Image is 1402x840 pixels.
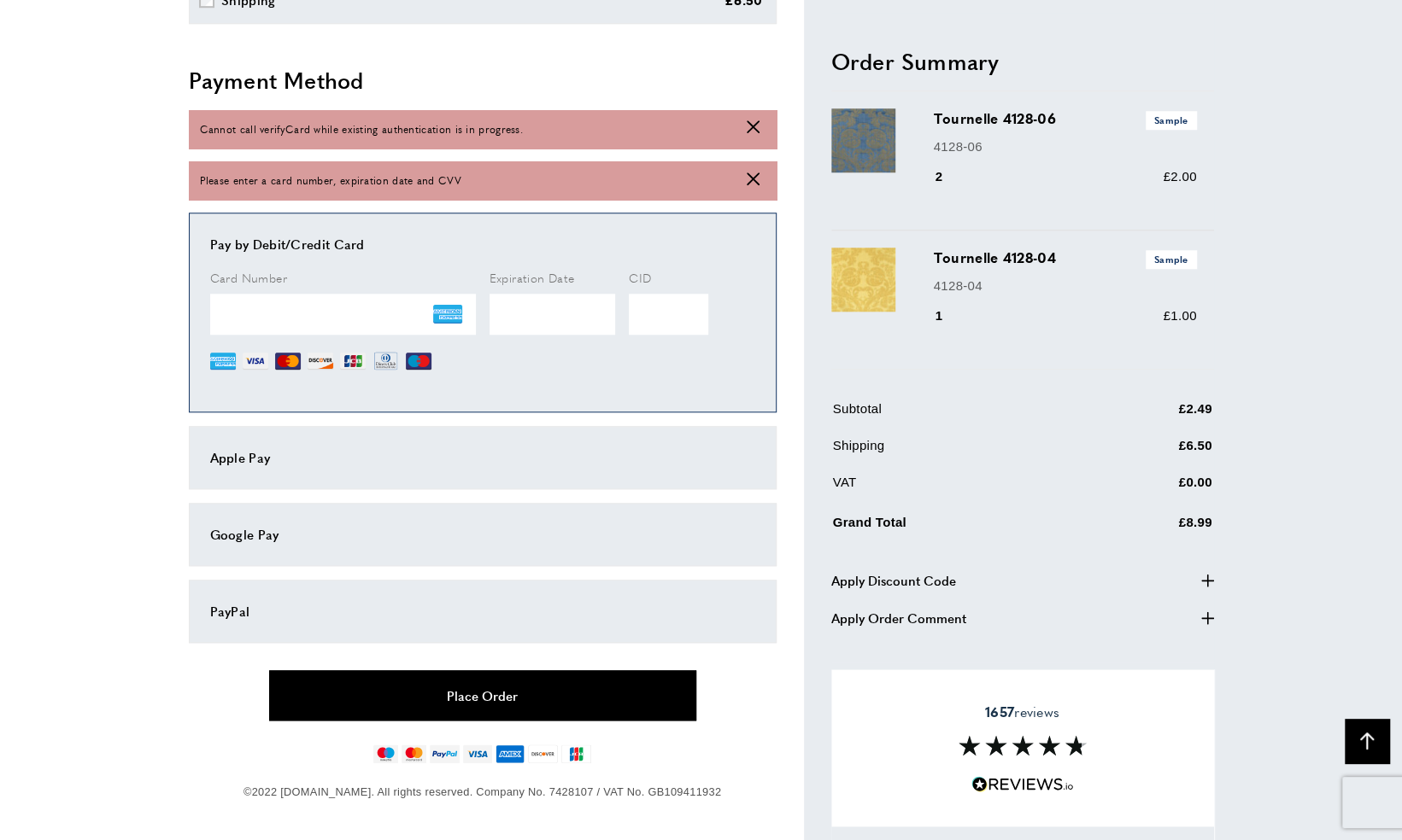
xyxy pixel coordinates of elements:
iframe: Secure Credit Card Frame - Expiration Date [490,294,616,335]
strong: 1657 [985,702,1014,721]
td: £2.49 [1094,400,1212,433]
img: AE.png [433,300,462,329]
h2: Payment Method [189,65,777,96]
span: £1.00 [1163,309,1196,324]
span: Please enter a card number, expiration date and CVV [200,172,461,189]
img: Reviews.io 5 stars [971,776,1074,792]
span: ©2022 [DOMAIN_NAME]. All rights reserved. Company No. 7428107 / VAT No. GB109411932 [243,785,721,798]
h3: Tournelle 4128-04 [934,248,1197,269]
iframe: Secure Credit Card Frame - CVV [629,294,708,335]
td: VAT [833,473,1093,506]
img: JCB.png [340,348,366,374]
div: 1 [934,306,967,327]
img: maestro [373,744,398,763]
h2: Order Summary [831,46,1214,77]
button: Place Order [269,670,696,720]
span: Expiration Date [490,269,575,286]
img: VI.png [243,348,268,374]
h3: Tournelle 4128-06 [934,109,1197,130]
iframe: Secure Credit Card Frame - Credit Card Number [210,294,476,335]
span: reviews [985,703,1059,720]
div: Apple Pay [210,447,755,468]
img: AE.png [210,348,236,374]
td: Shipping [833,436,1093,470]
img: jcb [561,744,591,763]
td: Subtotal [833,400,1093,433]
img: mastercard [402,744,426,763]
span: Apply Discount Code [831,570,956,591]
img: american-express [496,744,525,763]
td: £6.50 [1094,436,1212,470]
p: 4128-04 [934,276,1197,296]
span: £2.00 [1163,170,1196,184]
span: Cannot call verifyCard while existing authentication is in progress. [200,121,523,137]
img: Reviews section [959,735,1087,755]
img: Tournelle 4128-06 [831,109,895,173]
span: Sample [1146,251,1197,269]
div: PayPal [210,601,755,621]
span: Card Number [210,269,287,286]
img: paypal [430,744,460,763]
img: MC.png [275,348,301,374]
p: 4128-06 [934,137,1197,157]
td: £0.00 [1094,473,1212,506]
img: DN.png [372,348,400,374]
img: Tournelle 4128-04 [831,248,895,312]
img: visa [463,744,491,763]
img: DI.png [308,348,333,374]
img: discover [528,744,558,763]
div: Google Pay [210,524,755,545]
img: MI.png [406,348,431,374]
span: CID [629,269,651,286]
span: Sample [1146,112,1197,130]
div: 2 [934,167,967,188]
span: Apply Order Comment [831,608,966,628]
div: Pay by Debit/Credit Card [210,234,755,254]
td: £8.99 [1094,510,1212,546]
td: Grand Total [833,510,1093,546]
